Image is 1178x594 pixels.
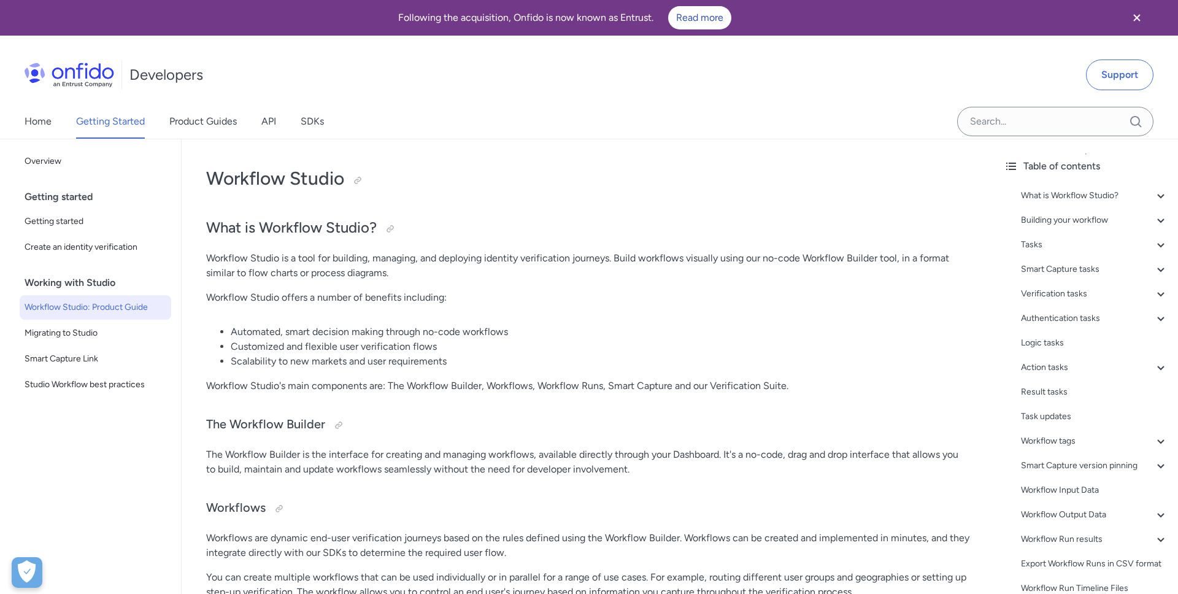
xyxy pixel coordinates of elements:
p: Workflow Studio offers a number of benefits including: [206,290,969,305]
a: Smart Capture Link [20,347,171,371]
button: Close banner [1114,2,1160,33]
p: The Workflow Builder is the interface for creating and managing workflows, available directly thr... [206,447,969,477]
a: Tasks [1021,237,1168,252]
img: Onfido Logo [25,63,114,87]
a: Task updates [1021,409,1168,424]
a: Workflow tags [1021,434,1168,449]
a: Smart Capture version pinning [1021,458,1168,473]
h3: The Workflow Builder [206,415,969,435]
div: Following the acquisition, Onfido is now known as Entrust. [15,6,1114,29]
span: Studio Workflow best practices [25,377,166,392]
a: What is Workflow Studio? [1021,188,1168,203]
span: Workflow Studio: Product Guide [25,300,166,315]
a: Getting Started [76,104,145,139]
h1: Workflow Studio [206,166,969,191]
a: Migrating to Studio [20,321,171,345]
a: Overview [20,149,171,174]
a: Result tasks [1021,385,1168,399]
a: Support [1086,60,1153,90]
div: Cookie Preferences [12,557,42,588]
p: Workflow Studio's main components are: The Workflow Builder, Workflows, Workflow Runs, Smart Capt... [206,379,969,393]
a: Action tasks [1021,360,1168,375]
span: Smart Capture Link [25,352,166,366]
a: Workflow Run results [1021,532,1168,547]
li: Customized and flexible user verification flows [231,339,969,354]
a: Smart Capture tasks [1021,262,1168,277]
a: Workflow Output Data [1021,507,1168,522]
h3: Workflows [206,499,969,519]
input: Onfido search input field [957,107,1153,136]
a: Logic tasks [1021,336,1168,350]
a: Verification tasks [1021,287,1168,301]
a: API [261,104,276,139]
a: Export Workflow Runs in CSV format [1021,557,1168,571]
a: Authentication tasks [1021,311,1168,326]
a: Home [25,104,52,139]
a: Read more [668,6,731,29]
div: Table of contents [1004,159,1168,174]
span: Overview [25,154,166,169]
span: Create an identity verification [25,240,166,255]
div: Getting started [25,185,176,209]
a: Studio Workflow best practices [20,372,171,397]
button: Open Preferences [12,557,42,588]
li: Automated, smart decision making through no-code workflows [231,325,969,339]
p: Workflows are dynamic end-user verification journeys based on the rules defined using the Workflo... [206,531,969,560]
span: Getting started [25,214,166,229]
a: SDKs [301,104,324,139]
p: Workflow Studio is a tool for building, managing, and deploying identity verification journeys. B... [206,251,969,280]
svg: Close banner [1130,10,1144,25]
a: Workflow Input Data [1021,483,1168,498]
h2: What is Workflow Studio? [206,218,969,239]
span: Migrating to Studio [25,326,166,341]
li: Scalability to new markets and user requirements [231,354,969,369]
a: Product Guides [169,104,237,139]
a: Getting started [20,209,171,234]
a: Workflow Studio: Product Guide [20,295,171,320]
a: Building your workflow [1021,213,1168,228]
div: Working with Studio [25,271,176,295]
h1: Developers [129,65,203,85]
a: Create an identity verification [20,235,171,260]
